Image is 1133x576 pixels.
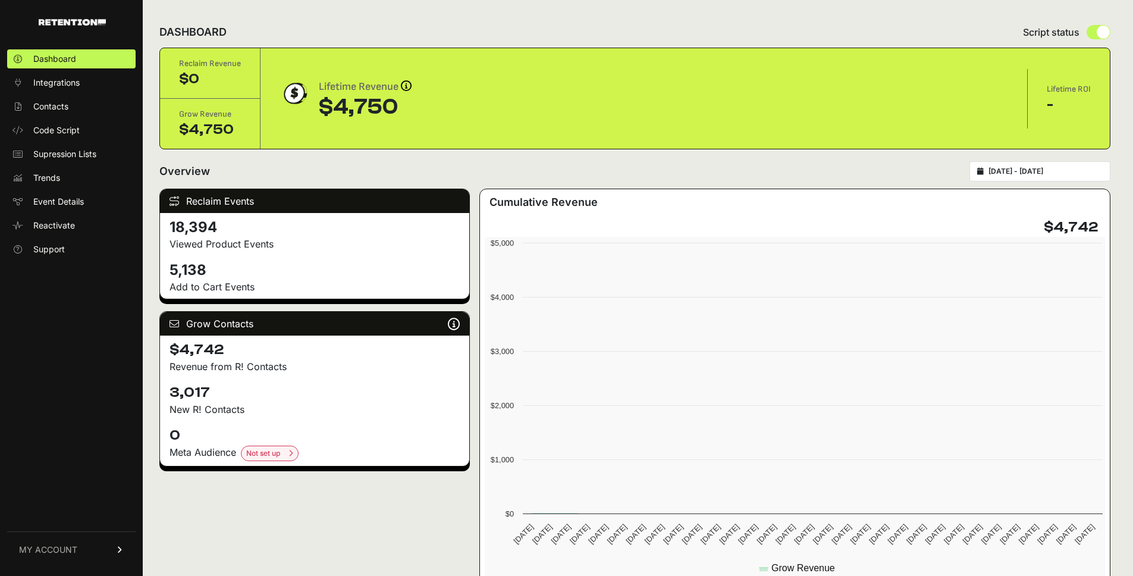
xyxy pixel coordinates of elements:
[961,522,984,546] text: [DATE]
[1073,522,1096,546] text: [DATE]
[33,172,60,184] span: Trends
[7,73,136,92] a: Integrations
[491,455,514,464] text: $1,000
[624,522,648,546] text: [DATE]
[33,101,68,112] span: Contacts
[491,347,514,356] text: $3,000
[587,522,610,546] text: [DATE]
[550,522,573,546] text: [DATE]
[170,402,460,417] p: New R! Contacts
[1044,218,1098,237] h4: $4,742
[33,53,76,65] span: Dashboard
[7,97,136,116] a: Contacts
[942,522,965,546] text: [DATE]
[170,261,460,280] h4: 5,138
[170,237,460,251] p: Viewed Product Events
[506,509,514,518] text: $0
[179,108,241,120] div: Grow Revenue
[179,70,241,89] div: $0
[830,522,853,546] text: [DATE]
[7,145,136,164] a: Supression Lists
[170,359,460,374] p: Revenue from R! Contacts
[905,522,928,546] text: [DATE]
[605,522,629,546] text: [DATE]
[1023,25,1079,39] span: Script status
[319,79,412,95] div: Lifetime Revenue
[33,220,75,231] span: Reactivate
[39,19,106,26] img: Retention.com
[568,522,591,546] text: [DATE]
[179,120,241,139] div: $4,750
[736,522,759,546] text: [DATE]
[7,216,136,235] a: Reactivate
[1054,522,1078,546] text: [DATE]
[811,522,834,546] text: [DATE]
[512,522,535,546] text: [DATE]
[771,563,835,573] text: Grow Revenue
[491,401,514,410] text: $2,000
[531,522,554,546] text: [DATE]
[999,522,1022,546] text: [DATE]
[170,445,460,461] div: Meta Audience
[7,531,136,568] a: MY ACCOUNT
[33,124,80,136] span: Code Script
[1047,83,1091,95] div: Lifetime ROI
[7,192,136,211] a: Event Details
[7,121,136,140] a: Code Script
[755,522,779,546] text: [DATE]
[7,240,136,259] a: Support
[699,522,722,546] text: [DATE]
[489,194,598,211] h3: Cumulative Revenue
[774,522,797,546] text: [DATE]
[170,383,460,402] h4: 3,017
[662,522,685,546] text: [DATE]
[33,196,84,208] span: Event Details
[643,522,666,546] text: [DATE]
[886,522,909,546] text: [DATE]
[280,79,309,108] img: dollar-coin-05c43ed7efb7bc0c12610022525b4bbbb207c7efeef5aecc26f025e68dcafac9.png
[33,77,80,89] span: Integrations
[980,522,1003,546] text: [DATE]
[1047,95,1091,114] div: -
[179,58,241,70] div: Reclaim Revenue
[491,293,514,302] text: $4,000
[159,163,210,180] h2: Overview
[170,280,460,294] p: Add to Cart Events
[1017,522,1040,546] text: [DATE]
[680,522,704,546] text: [DATE]
[924,522,947,546] text: [DATE]
[170,340,460,359] h4: $4,742
[7,168,136,187] a: Trends
[170,218,460,237] h4: 18,394
[33,148,96,160] span: Supression Lists
[849,522,872,546] text: [DATE]
[1036,522,1059,546] text: [DATE]
[160,312,469,336] div: Grow Contacts
[319,95,412,119] div: $4,750
[159,24,227,40] h2: DASHBOARD
[33,243,65,255] span: Support
[7,49,136,68] a: Dashboard
[19,544,77,556] span: MY ACCOUNT
[867,522,890,546] text: [DATE]
[170,426,460,445] h4: 0
[160,189,469,213] div: Reclaim Events
[793,522,816,546] text: [DATE]
[718,522,741,546] text: [DATE]
[491,239,514,248] text: $5,000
